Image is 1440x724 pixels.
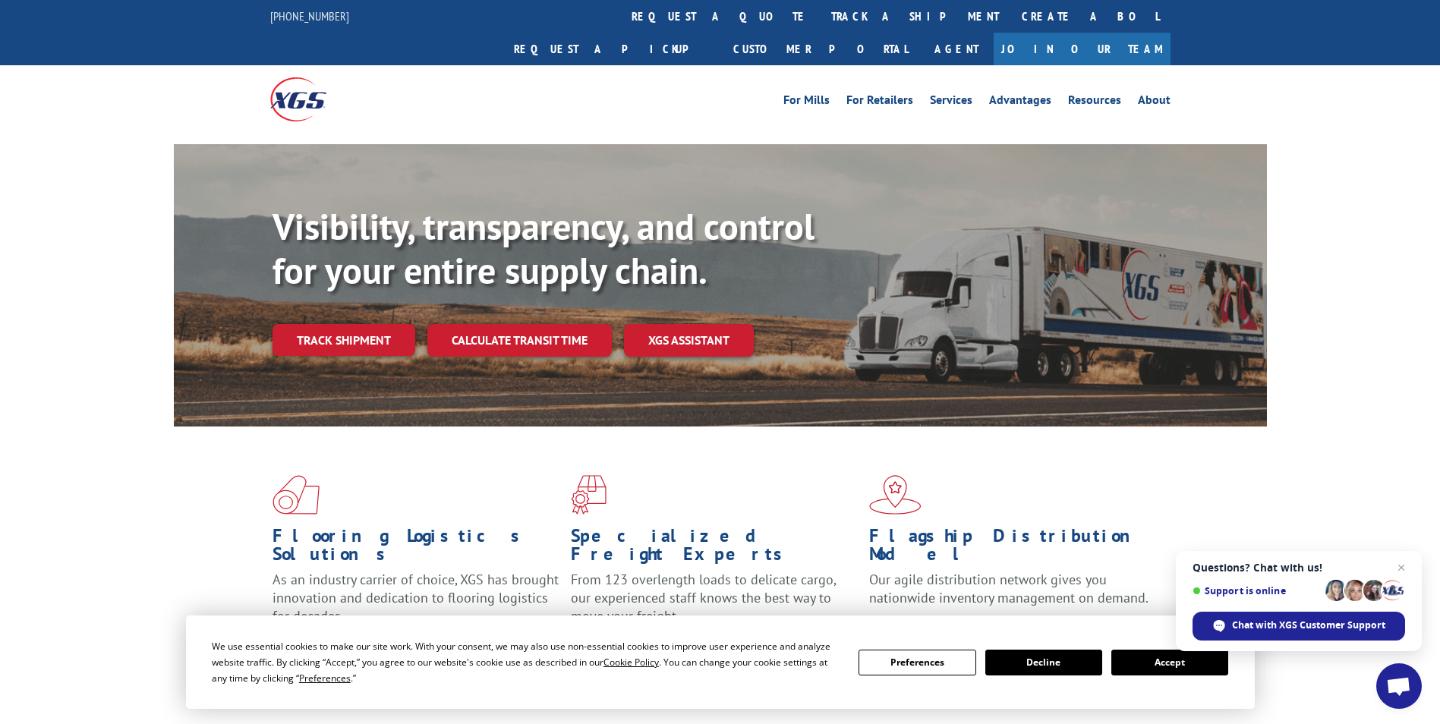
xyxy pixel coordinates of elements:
img: xgs-icon-flagship-distribution-model-red [869,475,922,515]
span: Chat with XGS Customer Support [1232,619,1385,632]
button: Decline [985,650,1102,675]
div: Chat with XGS Customer Support [1193,612,1405,641]
button: Preferences [859,650,975,675]
button: Accept [1111,650,1228,675]
a: Join Our Team [994,33,1171,65]
span: Support is online [1193,585,1320,597]
a: [PHONE_NUMBER] [270,8,349,24]
div: Cookie Consent Prompt [186,615,1255,709]
b: Visibility, transparency, and control for your entire supply chain. [273,203,815,294]
a: Advantages [989,94,1051,111]
a: About [1138,94,1171,111]
a: Track shipment [273,324,415,356]
a: XGS ASSISTANT [624,324,754,357]
h1: Flagship Distribution Model [869,527,1156,571]
span: Cookie Policy [603,656,659,669]
a: Services [930,94,972,111]
div: We use essential cookies to make our site work. With your consent, we may also use non-essential ... [212,638,840,686]
span: Preferences [299,672,351,685]
span: Close chat [1392,559,1410,577]
span: Our agile distribution network gives you nationwide inventory management on demand. [869,571,1149,606]
a: Request a pickup [503,33,722,65]
h1: Specialized Freight Experts [571,527,858,571]
a: Resources [1068,94,1121,111]
a: Customer Portal [722,33,919,65]
div: Open chat [1376,663,1422,709]
p: From 123 overlength loads to delicate cargo, our experienced staff knows the best way to move you... [571,571,858,638]
a: For Mills [783,94,830,111]
span: As an industry carrier of choice, XGS has brought innovation and dedication to flooring logistics... [273,571,559,625]
a: Calculate transit time [427,324,612,357]
a: For Retailers [846,94,913,111]
img: xgs-icon-total-supply-chain-intelligence-red [273,475,320,515]
img: xgs-icon-focused-on-flooring-red [571,475,607,515]
a: Agent [919,33,994,65]
h1: Flooring Logistics Solutions [273,527,559,571]
span: Questions? Chat with us! [1193,562,1405,574]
